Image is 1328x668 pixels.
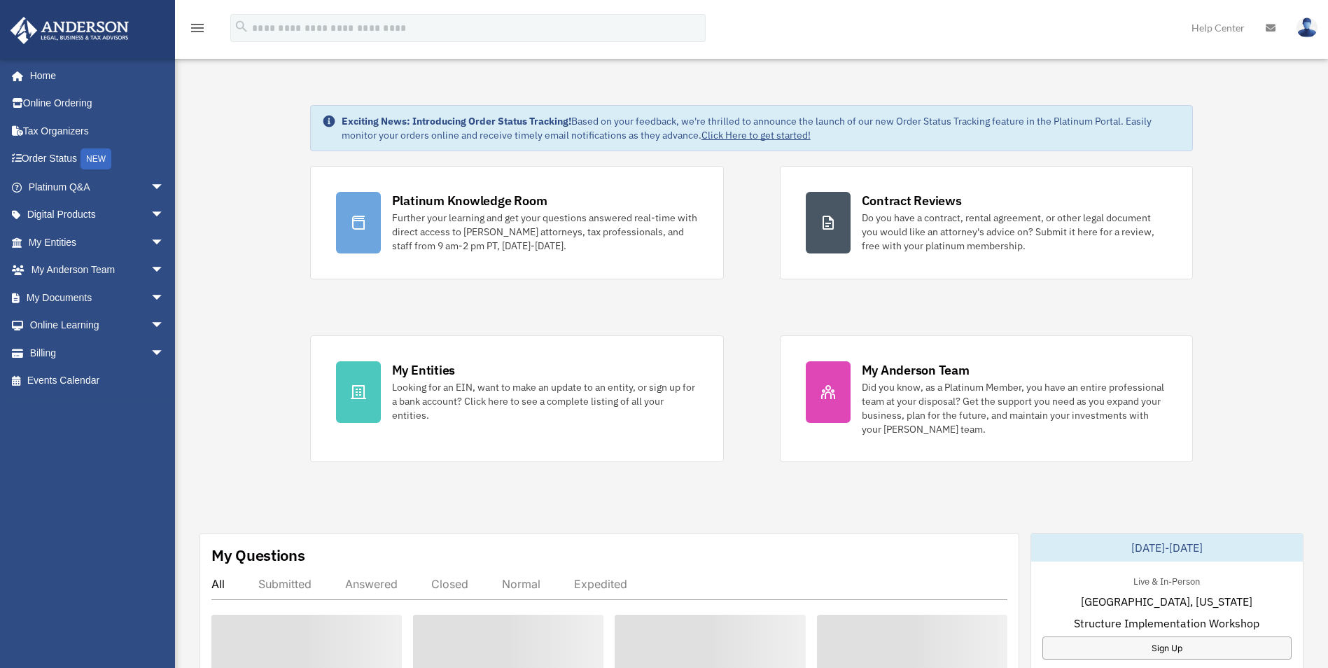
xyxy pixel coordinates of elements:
div: Looking for an EIN, want to make an update to an entity, or sign up for a bank account? Click her... [392,380,698,422]
span: arrow_drop_down [151,201,179,230]
div: Expedited [574,577,627,591]
span: arrow_drop_down [151,228,179,257]
div: All [211,577,225,591]
a: Online Ordering [10,90,186,118]
a: Order StatusNEW [10,145,186,174]
span: arrow_drop_down [151,339,179,368]
div: Live & In-Person [1122,573,1211,587]
div: Did you know, as a Platinum Member, you have an entire professional team at your disposal? Get th... [862,380,1168,436]
a: Billingarrow_drop_down [10,339,186,367]
a: My Documentsarrow_drop_down [10,284,186,312]
div: Normal [502,577,540,591]
div: Platinum Knowledge Room [392,192,547,209]
span: Structure Implementation Workshop [1074,615,1259,632]
div: Submitted [258,577,312,591]
div: Answered [345,577,398,591]
a: My Anderson Teamarrow_drop_down [10,256,186,284]
a: Platinum Knowledge Room Further your learning and get your questions answered real-time with dire... [310,166,724,279]
div: My Anderson Team [862,361,970,379]
span: arrow_drop_down [151,312,179,340]
img: User Pic [1296,18,1317,38]
a: Digital Productsarrow_drop_down [10,201,186,229]
a: My Entities Looking for an EIN, want to make an update to an entity, or sign up for a bank accoun... [310,335,724,462]
a: Sign Up [1042,636,1292,660]
i: search [234,19,249,34]
a: My Entitiesarrow_drop_down [10,228,186,256]
div: Based on your feedback, we're thrilled to announce the launch of our new Order Status Tracking fe... [342,114,1182,142]
a: My Anderson Team Did you know, as a Platinum Member, you have an entire professional team at your... [780,335,1194,462]
i: menu [189,20,206,36]
a: Click Here to get started! [701,129,811,141]
div: Contract Reviews [862,192,962,209]
div: [DATE]-[DATE] [1031,534,1303,562]
span: arrow_drop_down [151,284,179,312]
span: arrow_drop_down [151,173,179,202]
a: menu [189,25,206,36]
a: Events Calendar [10,367,186,395]
div: Further your learning and get your questions answered real-time with direct access to [PERSON_NAM... [392,211,698,253]
div: My Questions [211,545,305,566]
strong: Exciting News: Introducing Order Status Tracking! [342,115,571,127]
a: Online Learningarrow_drop_down [10,312,186,340]
span: arrow_drop_down [151,256,179,285]
span: [GEOGRAPHIC_DATA], [US_STATE] [1081,593,1252,610]
img: Anderson Advisors Platinum Portal [6,17,133,44]
div: My Entities [392,361,455,379]
div: Do you have a contract, rental agreement, or other legal document you would like an attorney's ad... [862,211,1168,253]
a: Contract Reviews Do you have a contract, rental agreement, or other legal document you would like... [780,166,1194,279]
a: Home [10,62,179,90]
a: Platinum Q&Aarrow_drop_down [10,173,186,201]
div: Closed [431,577,468,591]
a: Tax Organizers [10,117,186,145]
div: NEW [81,148,111,169]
